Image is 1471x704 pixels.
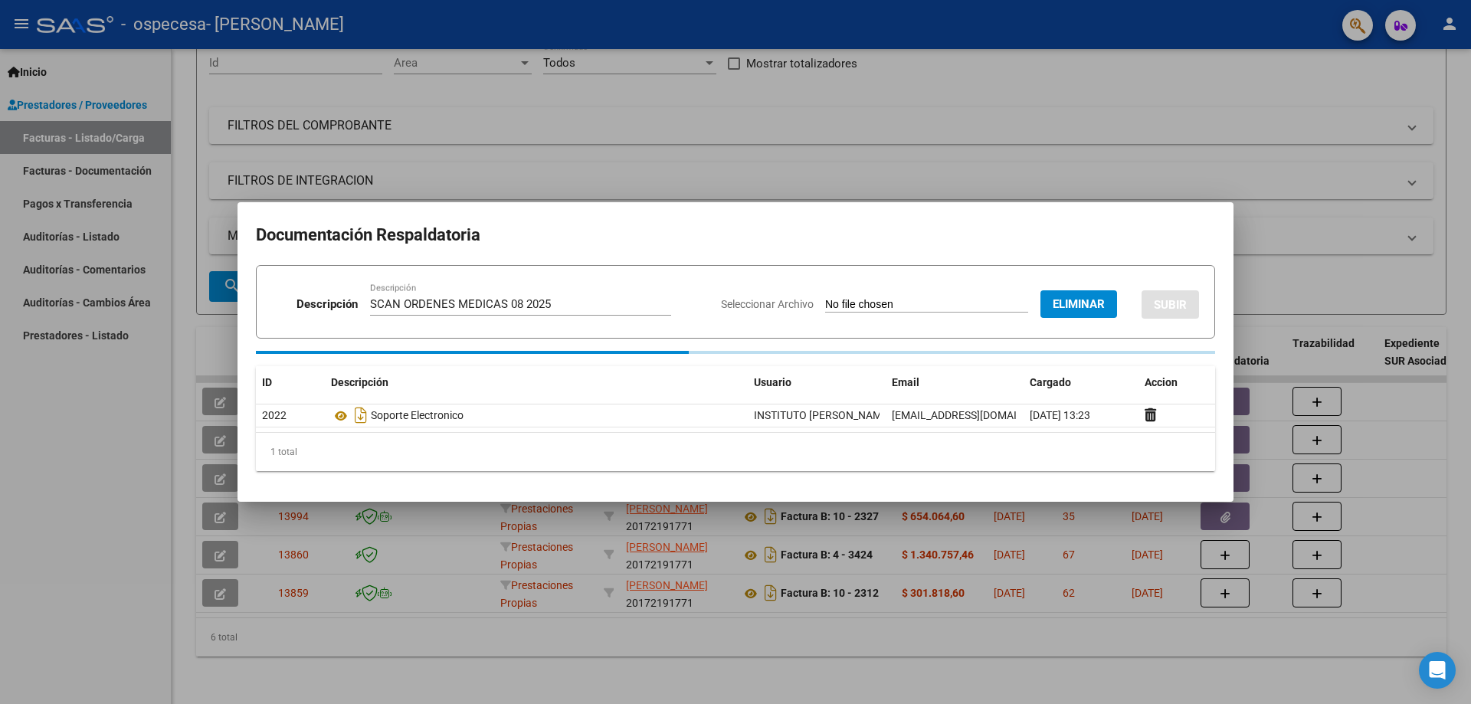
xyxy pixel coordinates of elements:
[256,433,1215,471] div: 1 total
[1419,652,1456,689] div: Open Intercom Messenger
[1024,366,1138,399] datatable-header-cell: Cargado
[262,409,287,421] span: 2022
[1154,298,1187,312] span: SUBIR
[331,376,388,388] span: Descripción
[892,409,1062,421] span: [EMAIL_ADDRESS][DOMAIN_NAME]
[256,221,1215,250] h2: Documentación Respaldatoria
[1030,409,1090,421] span: [DATE] 13:23
[1040,290,1117,318] button: Eliminar
[262,376,272,388] span: ID
[748,366,886,399] datatable-header-cell: Usuario
[754,409,918,421] span: INSTITUTO [PERSON_NAME] HIJO
[351,403,371,427] i: Descargar documento
[754,376,791,388] span: Usuario
[331,403,742,427] div: Soporte Electronico
[296,296,358,313] p: Descripción
[886,366,1024,399] datatable-header-cell: Email
[1138,366,1215,399] datatable-header-cell: Accion
[1145,376,1178,388] span: Accion
[325,366,748,399] datatable-header-cell: Descripción
[256,366,325,399] datatable-header-cell: ID
[892,376,919,388] span: Email
[721,298,814,310] span: Seleccionar Archivo
[1053,297,1105,311] span: Eliminar
[1142,290,1199,319] button: SUBIR
[1030,376,1071,388] span: Cargado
